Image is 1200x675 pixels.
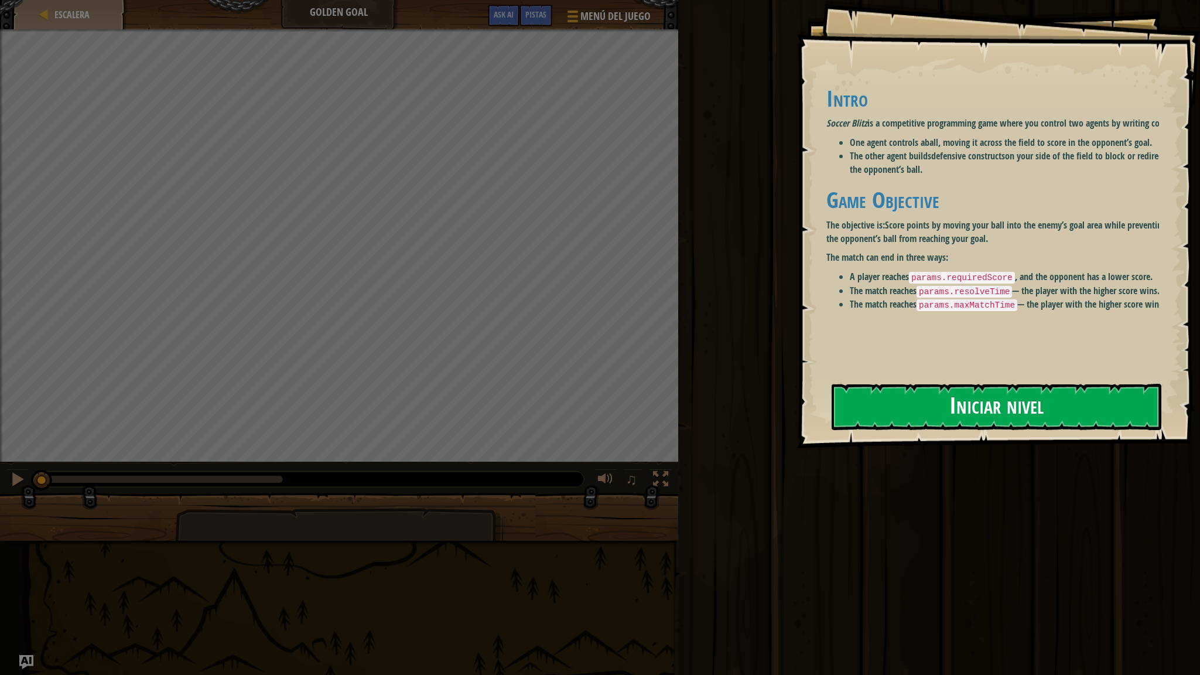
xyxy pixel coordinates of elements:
[19,655,33,669] button: Ask AI
[625,471,637,488] span: ♫
[594,469,617,493] button: Ajustar el volúmen
[488,5,519,26] button: Ask AI
[826,187,1172,212] h1: Game Objective
[54,8,90,21] span: Escalera
[580,9,651,24] span: Menú del Juego
[51,8,90,21] a: Escalera
[558,5,658,32] button: Menú del Juego
[6,469,29,493] button: Ctrl + P: Pause
[850,284,1172,298] li: The match reaches — the player with the higher score wins.
[917,286,1012,298] code: params.resolveTime
[850,270,1172,284] li: A player reaches , and the opponent has a lower score.
[649,469,672,493] button: Cambia a pantalla completa.
[826,117,1172,130] p: is a competitive programming game where you control two agents by writing code:
[832,384,1161,430] button: Iniciar nivel
[826,117,867,129] em: Soccer Blitz
[826,219,1172,246] p: The objective is:
[925,136,938,149] strong: ball
[931,149,1005,162] strong: defensive constructs
[850,136,1172,149] li: One agent controls a , moving it across the field to score in the opponent’s goal.
[525,9,546,20] span: Pistas
[917,299,1017,311] code: params.maxMatchTime
[826,219,1166,245] strong: Score points by moving your ball into the enemy’s goal area while preventing the opponent’s ball ...
[494,9,514,20] span: Ask AI
[826,86,1172,111] h1: Intro
[826,251,1172,264] p: The match can end in three ways:
[909,272,1015,284] code: params.requiredScore
[850,149,1172,176] li: The other agent builds on your side of the field to block or redirect the opponent’s ball.
[850,298,1172,312] li: The match reaches — the player with the higher score wins.
[623,469,643,493] button: ♫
